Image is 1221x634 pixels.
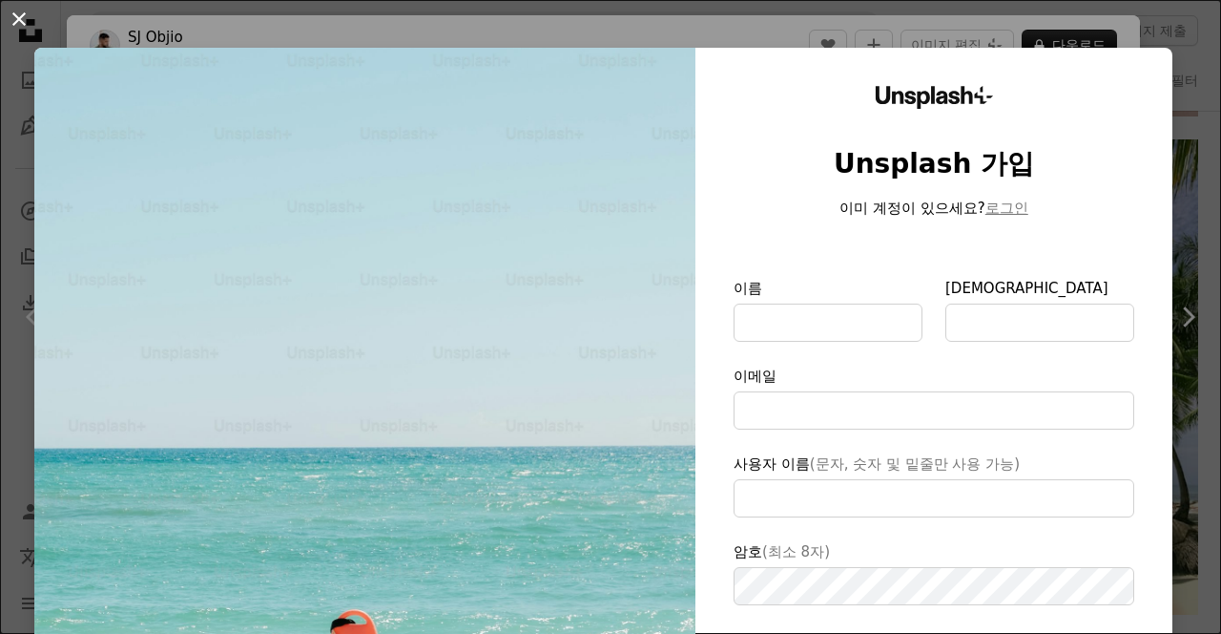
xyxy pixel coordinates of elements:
span: (최소 8자) [762,543,830,560]
label: [DEMOGRAPHIC_DATA] [945,277,1134,342]
label: 이메일 [734,365,1134,430]
input: 이메일 [734,391,1134,430]
label: 암호 [734,540,1134,605]
label: 이름 [734,277,922,342]
input: 이름 [734,304,922,342]
span: (문자, 숫자 및 밑줄만 사용 가능) [810,455,1020,473]
p: 이미 계정이 있으세요? [734,197,1134,220]
input: 사용자 이름(문자, 숫자 및 밑줄만 사용 가능) [734,479,1134,518]
button: 로그인 [985,197,1028,220]
label: 사용자 이름 [734,453,1134,518]
input: [DEMOGRAPHIC_DATA] [945,304,1134,342]
input: 암호(최소 8자) [734,567,1134,605]
h1: Unsplash 가입 [734,147,1134,181]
